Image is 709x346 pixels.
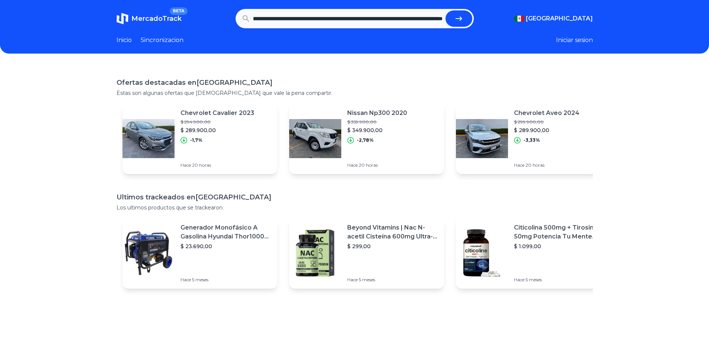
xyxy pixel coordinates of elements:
p: $ 299,00 [347,243,438,250]
a: Featured imageChevrolet Aveo 2024$ 299.900,00$ 289.900,00-3,33%Hace 20 horas [456,103,611,174]
p: Los ultimos productos que se trackearon. [116,204,593,211]
p: Nissan Np300 2020 [347,109,407,118]
a: Featured imageGenerador Monofásico A Gasolina Hyundai Thor10000 P 11.5 Kw$ 23.690,00Hace 5 meses [122,217,277,289]
p: $ 349.900,00 [347,126,407,134]
a: Featured imageBeyond Vitamins | Nac N-acetil Cisteína 600mg Ultra-premium Con Inulina De Agave (p... [289,217,444,289]
p: $ 289.900,00 [514,126,579,134]
p: -1,7% [190,137,202,143]
p: Beyond Vitamins | Nac N-acetil Cisteína 600mg Ultra-premium Con Inulina De Agave (prebiótico Natu... [347,223,438,241]
img: Featured image [122,112,175,164]
img: Featured image [456,227,508,279]
a: Inicio [116,36,132,45]
p: Hace 5 meses [181,277,271,283]
p: Citicolina 500mg + Tirosina 50mg Potencia Tu Mente (120caps) Sabor Sin Sabor [514,223,605,241]
h1: Ofertas destacadas en [GEOGRAPHIC_DATA] [116,77,593,88]
a: Featured imageChevrolet Cavalier 2023$ 294.900,00$ 289.900,00-1,7%Hace 20 horas [122,103,277,174]
p: $ 1.099,00 [514,243,605,250]
img: MercadoTrack [116,13,128,25]
p: $ 299.900,00 [514,119,579,125]
p: $ 359.900,00 [347,119,407,125]
p: -2,78% [357,137,374,143]
p: Hace 20 horas [181,162,254,168]
p: $ 23.690,00 [181,243,271,250]
img: Featured image [456,112,508,164]
img: Featured image [122,227,175,279]
p: Hace 20 horas [514,162,579,168]
p: Hace 20 horas [347,162,407,168]
span: BETA [170,7,187,15]
img: Featured image [289,227,341,279]
button: [GEOGRAPHIC_DATA] [514,14,593,23]
img: Featured image [289,112,341,164]
button: Iniciar sesion [556,36,593,45]
p: Hace 5 meses [347,277,438,283]
a: Featured imageNissan Np300 2020$ 359.900,00$ 349.900,00-2,78%Hace 20 horas [289,103,444,174]
a: Sincronizacion [141,36,183,45]
p: Generador Monofásico A Gasolina Hyundai Thor10000 P 11.5 Kw [181,223,271,241]
img: Mexico [514,16,524,22]
p: $ 289.900,00 [181,126,254,134]
p: Chevrolet Cavalier 2023 [181,109,254,118]
p: Hace 5 meses [514,277,605,283]
span: [GEOGRAPHIC_DATA] [526,14,593,23]
p: -3,33% [524,137,540,143]
h1: Ultimos trackeados en [GEOGRAPHIC_DATA] [116,192,593,202]
p: $ 294.900,00 [181,119,254,125]
p: Chevrolet Aveo 2024 [514,109,579,118]
span: MercadoTrack [131,15,182,23]
p: Estas son algunas ofertas que [DEMOGRAPHIC_DATA] que vale la pena compartir. [116,89,593,97]
a: Featured imageCiticolina 500mg + Tirosina 50mg Potencia Tu Mente (120caps) Sabor Sin Sabor$ 1.099... [456,217,611,289]
a: MercadoTrackBETA [116,13,182,25]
